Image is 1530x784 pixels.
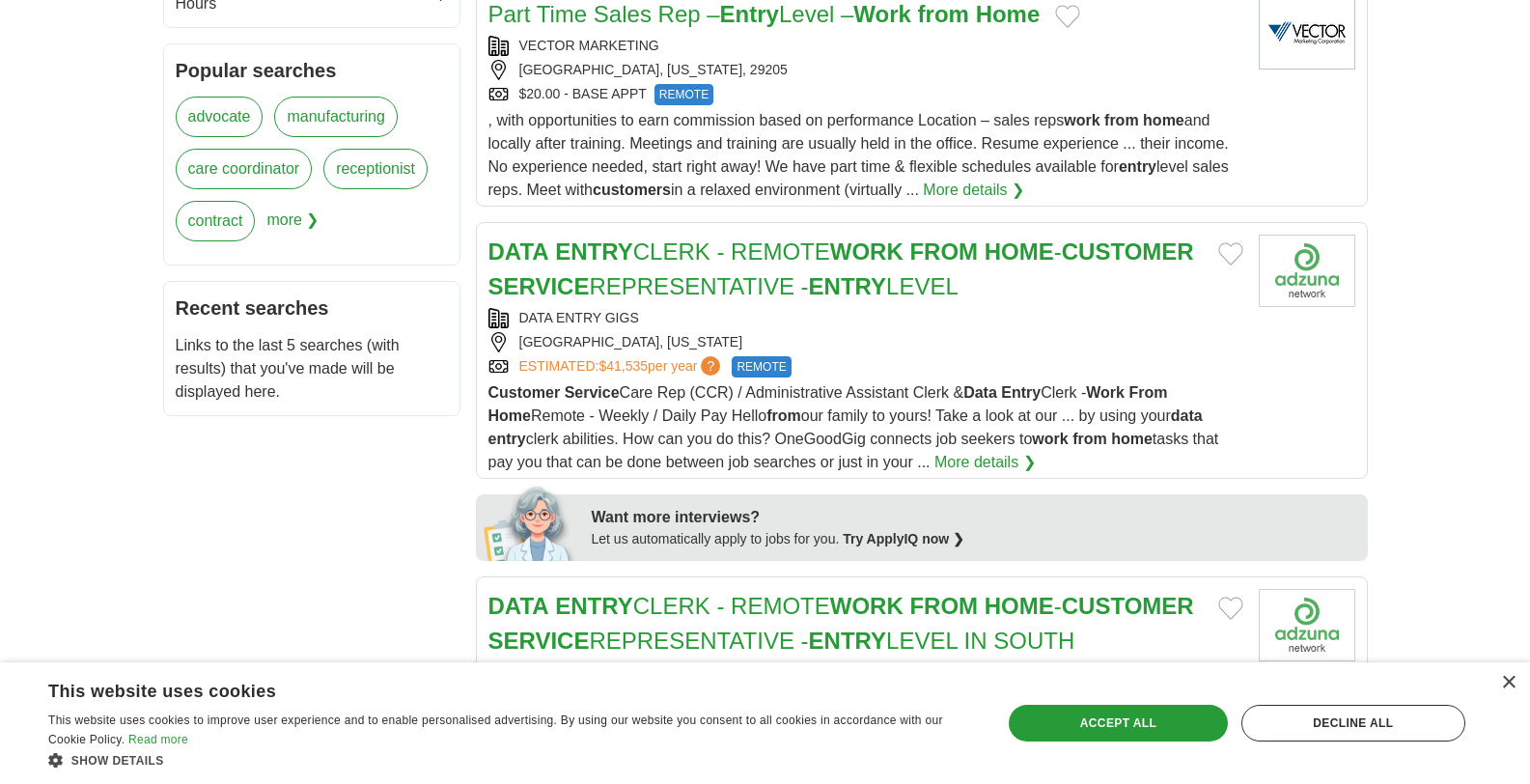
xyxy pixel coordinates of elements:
strong: home [1143,112,1184,128]
strong: ENTRY [809,273,886,299]
strong: WORK [830,593,904,619]
div: [GEOGRAPHIC_DATA], [US_STATE], 29205 [488,60,1243,80]
div: Want more interviews? [592,506,1356,529]
strong: Entry [720,1,779,27]
strong: work [1032,431,1068,447]
span: more ❯ [266,201,319,253]
p: Links to the last 5 searches (with results) that you've made will be displayed here. [176,334,448,404]
strong: Data [963,384,997,401]
span: ? [701,356,720,376]
div: Decline all [1241,705,1465,742]
button: Add to favorite jobs [1055,5,1080,28]
a: contract [176,201,256,241]
span: , with opportunities to earn commission based on performance Location – sales reps and locally af... [488,112,1229,198]
a: care coordinator [176,149,313,189]
strong: Customer [488,384,561,401]
strong: work [1064,112,1099,128]
h2: Recent searches [176,294,448,322]
img: Company logo [1259,589,1355,661]
div: DATA ENTRY GIGS [488,308,1243,328]
div: Let us automatically apply to jobs for you. [592,529,1356,549]
a: Try ApplyIQ now ❯ [843,531,964,546]
strong: ENTRY [555,593,632,619]
strong: HOME [985,238,1054,265]
strong: DATA [488,593,549,619]
strong: FROM [909,593,978,619]
div: [GEOGRAPHIC_DATA], [US_STATE] [488,332,1243,352]
strong: HOME [985,593,1054,619]
img: apply-iq-scientist.png [484,484,577,561]
strong: from [1072,431,1107,447]
div: Show details [48,750,974,770]
strong: CUSTOMER [1062,238,1194,265]
strong: SERVICE [488,628,590,654]
strong: SERVICE [488,273,590,299]
strong: Service [565,384,620,401]
strong: from [1104,112,1139,128]
span: Show details [71,754,164,768]
div: This website uses cookies [48,674,926,703]
div: $20.00 - BASE APPT [488,84,1243,105]
button: Add to favorite jobs [1218,242,1243,266]
a: advocate [176,97,264,137]
strong: FROM [909,238,978,265]
span: REMOTE [654,84,713,105]
span: REMOTE [732,356,791,378]
button: Add to favorite jobs [1218,597,1243,620]
strong: WORK [830,238,904,265]
strong: home [1111,431,1153,447]
div: Close [1501,676,1516,690]
a: VECTOR MARKETING [519,38,659,53]
img: Company logo [1259,235,1355,307]
span: $41,535 [598,358,648,374]
strong: customers [593,182,671,198]
strong: entry [1119,158,1156,175]
strong: from [918,1,969,27]
a: manufacturing [274,97,397,137]
a: ESTIMATED:$41,535per year? [519,356,725,378]
strong: entry [488,431,526,447]
span: Care Rep (CCR) / Administrative Assistant Clerk & Clerk - Remote - Weekly / Daily Pay Hello our f... [488,384,1219,470]
a: DATA ENTRYCLERK - REMOTEWORK FROM HOME-CUSTOMER SERVICEREPRESENTATIVE -ENTRYLEVEL [488,238,1194,299]
strong: Work [1086,384,1125,401]
strong: CUSTOMER [1062,593,1194,619]
strong: ENTRY [555,238,632,265]
a: Part Time Sales Rep –EntryLevel –Work from Home [488,1,1041,27]
strong: DATA [488,238,549,265]
strong: ENTRY [809,628,886,654]
strong: from [766,407,801,424]
strong: Work [853,1,911,27]
h2: Popular searches [176,56,448,85]
strong: data [1171,407,1203,424]
strong: Entry [1001,384,1041,401]
a: More details ❯ [923,179,1024,202]
span: This website uses cookies to improve user experience and to enable personalised advertising. By u... [48,714,943,746]
a: receptionist [323,149,428,189]
strong: Home [488,407,531,424]
div: Accept all [1009,705,1228,742]
a: More details ❯ [934,451,1036,474]
a: Read more, opens a new window [128,733,188,746]
a: DATA ENTRYCLERK - REMOTEWORK FROM HOME-CUSTOMER SERVICEREPRESENTATIVE -ENTRYLEVEL IN SOUTH [488,593,1194,654]
strong: From [1128,384,1167,401]
strong: Home [976,1,1041,27]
